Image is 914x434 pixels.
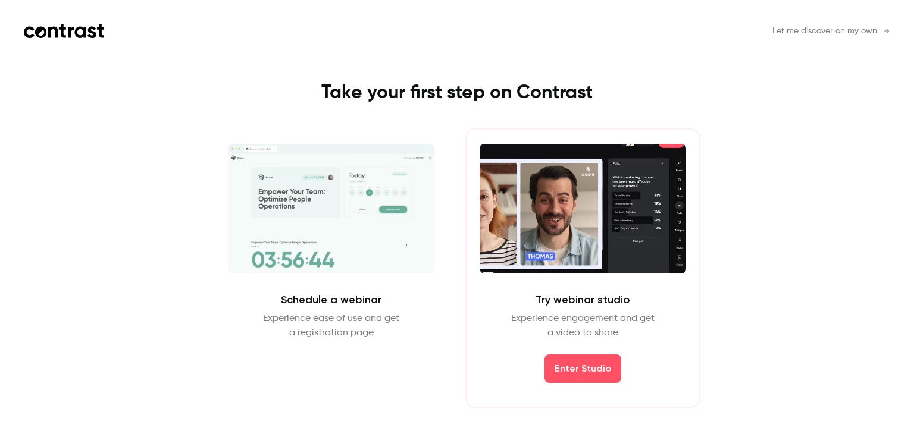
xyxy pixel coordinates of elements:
[772,25,877,37] span: Let me discover on my own
[281,293,381,307] h2: Schedule a webinar
[536,293,630,307] h2: Try webinar studio
[190,81,724,105] h1: Take your first step on Contrast
[544,354,621,383] button: Enter Studio
[511,312,655,340] p: Experience engagement and get a video to share
[263,312,399,340] p: Experience ease of use and get a registration page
